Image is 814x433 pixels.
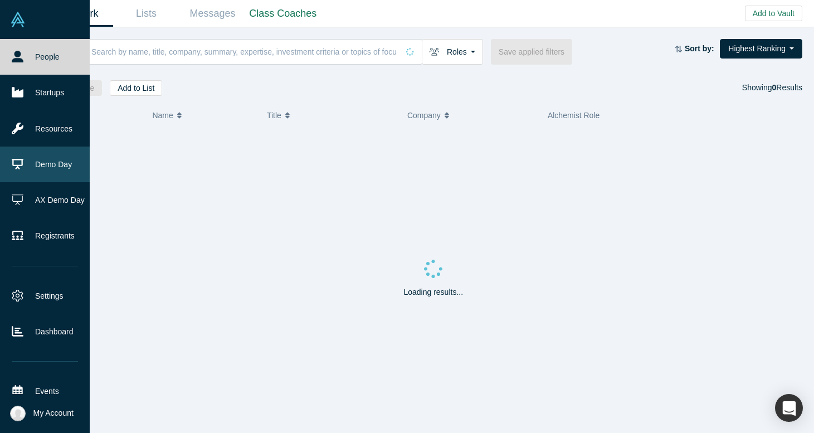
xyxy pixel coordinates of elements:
[491,39,572,65] button: Save applied filters
[745,6,802,21] button: Add to Vault
[33,407,74,419] span: My Account
[110,80,162,96] button: Add to List
[179,1,246,27] a: Messages
[772,83,777,92] strong: 0
[10,406,74,421] button: My Account
[422,39,483,65] button: Roles
[152,104,255,127] button: Name
[407,104,441,127] span: Company
[90,38,398,65] input: Search by name, title, company, summary, expertise, investment criteria or topics of focus
[403,286,463,298] p: Loading results...
[152,104,173,127] span: Name
[113,1,179,27] a: Lists
[267,104,396,127] button: Title
[407,104,536,127] button: Company
[10,12,26,27] img: Alchemist Vault Logo
[548,111,599,120] span: Alchemist Role
[267,104,281,127] span: Title
[246,1,320,27] a: Class Coaches
[685,44,714,53] strong: Sort by:
[10,406,26,421] img: Rea Medina's Account
[720,39,802,59] button: Highest Ranking
[742,80,802,96] div: Showing
[772,83,802,92] span: Results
